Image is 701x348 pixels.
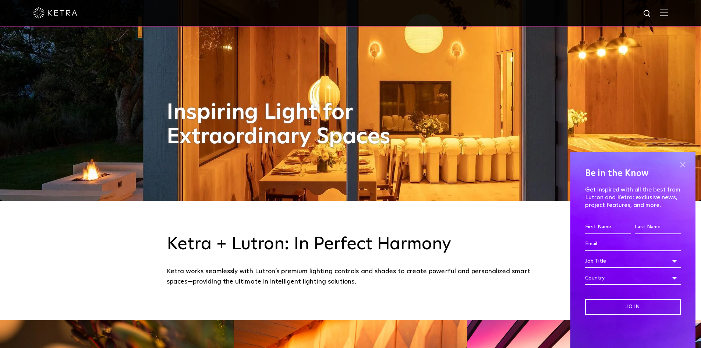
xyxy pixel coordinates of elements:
[167,234,535,255] h3: Ketra + Lutron: In Perfect Harmony
[33,7,77,18] img: ketra-logo-2019-white
[167,266,535,287] div: Ketra works seamlessly with Lutron’s premium lighting controls and shades to create powerful and ...
[643,9,652,18] img: search icon
[585,166,681,180] h4: Be in the Know
[585,271,681,285] div: Country
[585,220,631,234] input: First Name
[635,220,681,234] input: Last Name
[167,101,406,149] h1: Inspiring Light for Extraordinary Spaces
[585,237,681,251] input: Email
[660,9,668,16] img: Hamburger%20Nav.svg
[585,186,681,209] p: Get inspired with all the best from Lutron and Ketra: exclusive news, project features, and more.
[585,299,681,315] input: Join
[585,254,681,268] div: Job Title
